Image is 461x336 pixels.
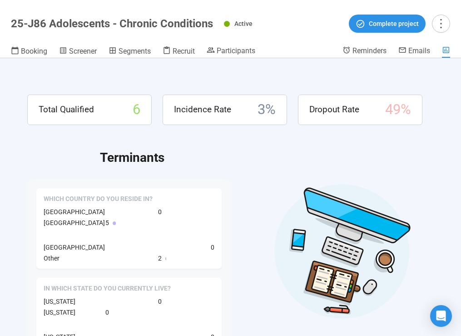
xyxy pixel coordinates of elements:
span: [GEOGRAPHIC_DATA] [44,244,105,251]
span: 5 [105,218,109,228]
span: 49 % [385,99,411,121]
span: [US_STATE] [44,298,75,305]
a: Participants [207,46,255,57]
span: 3 % [258,99,276,121]
span: 6 [133,99,140,121]
span: Other [44,255,59,262]
a: Segments [109,46,151,58]
span: 0 [105,307,109,317]
a: Reminders [342,46,387,57]
button: more [432,15,450,33]
span: Reminders [352,46,387,55]
span: Recruit [173,47,195,55]
span: [GEOGRAPHIC_DATA] [44,219,105,226]
span: [GEOGRAPHIC_DATA] [44,208,105,216]
h2: Terminants [100,148,434,168]
span: 0 [158,207,162,217]
span: 2 [158,253,162,263]
span: 0 [211,242,214,252]
span: [US_STATE] [44,309,75,316]
button: Complete project [349,15,426,33]
span: more [435,17,447,30]
img: Desktop work notes [274,183,411,320]
a: Emails [398,46,430,57]
span: Screener [69,47,97,55]
a: Recruit [163,46,195,58]
span: Complete project [369,19,419,29]
span: Booking [21,47,47,55]
a: Booking [11,46,47,58]
span: 0 [158,296,162,306]
h1: 25-J86 Adolescents - Chronic Conditions [11,17,213,30]
span: Total Qualified [39,103,94,116]
span: Emails [408,46,430,55]
span: Incidence Rate [174,103,231,116]
span: Participants [217,46,255,55]
span: In which state do you currently live? [44,284,171,293]
span: Segments [119,47,151,55]
div: Open Intercom Messenger [430,305,452,327]
span: Dropout Rate [309,103,359,116]
span: Active [234,20,253,27]
span: Which country do you reside in? [44,195,153,204]
a: Screener [59,46,97,58]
